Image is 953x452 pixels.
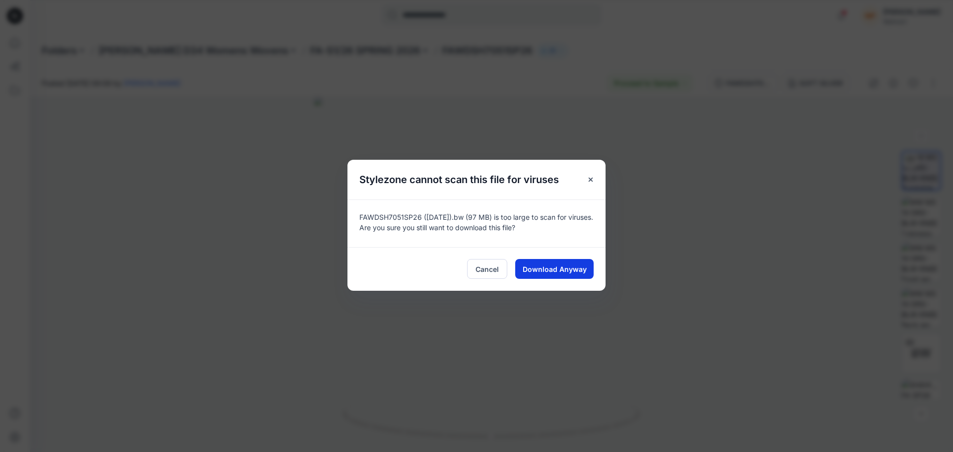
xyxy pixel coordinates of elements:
button: Download Anyway [515,259,594,279]
button: Close [582,171,600,189]
button: Cancel [467,259,507,279]
div: FAWDSH7051SP26 ([DATE]).bw (97 MB) is too large to scan for viruses. Are you sure you still want ... [347,199,606,247]
h5: Stylezone cannot scan this file for viruses [347,160,571,199]
span: Download Anyway [523,264,587,274]
span: Cancel [476,264,499,274]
